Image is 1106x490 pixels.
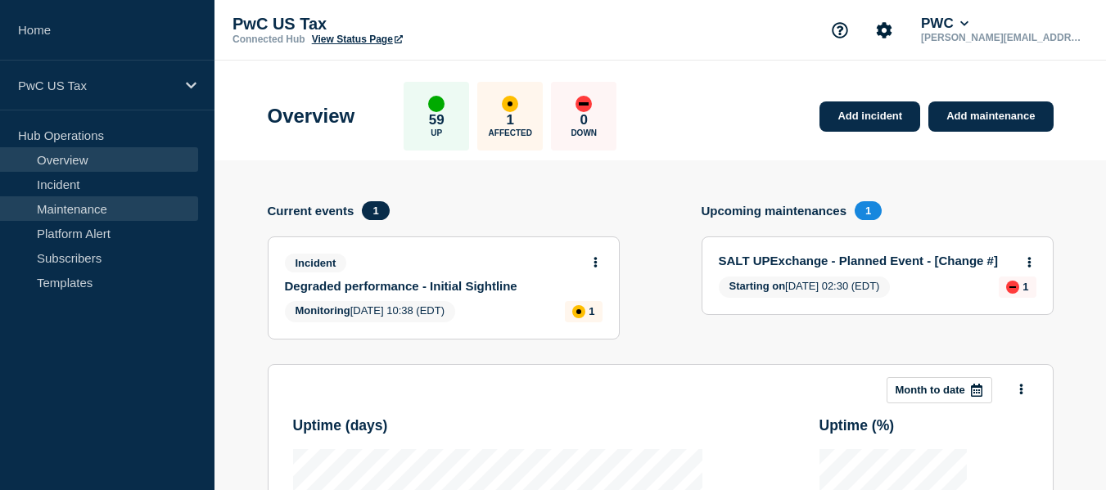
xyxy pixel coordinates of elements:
[429,112,445,128] p: 59
[819,417,1028,434] h3: Uptime ( % )
[285,279,580,293] a: Degraded performance - Initial Sightline
[572,305,585,318] div: affected
[576,96,592,112] div: down
[918,16,972,32] button: PWC
[928,101,1053,132] a: Add maintenance
[918,32,1088,43] p: [PERSON_NAME][EMAIL_ADDRESS][PERSON_NAME][DOMAIN_NAME]
[285,301,456,322] span: [DATE] 10:38 (EDT)
[232,15,560,34] p: PwC US Tax
[867,13,901,47] button: Account settings
[285,254,347,272] span: Incident
[502,96,518,112] div: affected
[571,128,597,137] p: Down
[312,34,403,45] a: View Status Page
[1022,281,1028,293] p: 1
[729,280,786,292] span: Starting on
[589,305,594,317] p: 1
[702,204,847,218] h4: Upcoming maintenances
[855,201,882,220] span: 1
[1006,281,1019,294] div: down
[887,377,992,403] button: Month to date
[268,204,354,218] h4: Current events
[296,304,350,317] span: Monitoring
[819,101,920,132] a: Add incident
[431,128,442,137] p: Up
[232,34,305,45] p: Connected Hub
[507,112,514,128] p: 1
[823,13,857,47] button: Support
[489,128,532,137] p: Affected
[18,79,175,92] p: PwC US Tax
[580,112,588,128] p: 0
[268,105,355,128] h1: Overview
[428,96,445,112] div: up
[719,254,1014,267] a: SALT UPExchange - Planned Event - [Change #]
[719,276,891,298] span: [DATE] 02:30 (EDT)
[896,384,965,396] p: Month to date
[362,201,389,220] span: 1
[293,417,702,434] h3: Uptime ( days )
